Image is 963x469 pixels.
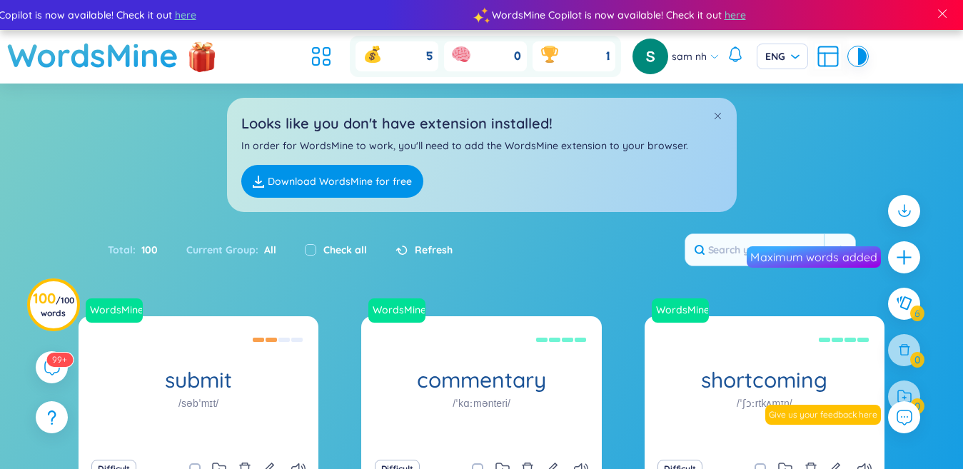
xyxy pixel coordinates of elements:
[84,303,144,317] a: WordsMine
[765,49,800,64] span: ENG
[415,242,453,258] span: Refresh
[241,138,722,153] p: In order for WordsMine to work, you'll need to add the WordsMine extension to your browser.
[241,112,722,134] h2: Looks like you don't have extension installed!
[323,242,367,258] label: Check all
[685,234,824,266] input: Search your word
[716,7,737,23] span: here
[108,235,172,265] div: Total :
[86,298,148,323] a: WordsMine
[632,39,672,74] a: avatar
[368,298,431,323] a: WordsMine
[188,36,216,79] img: flashSalesIcon.a7f4f837.png
[166,7,188,23] span: here
[178,396,218,412] h1: /səbˈmɪt/
[650,303,710,317] a: WordsMine
[33,293,74,318] h3: 100
[514,49,521,64] span: 0
[453,396,510,412] h1: /ˈkɑːmənteri/
[46,353,73,367] sup: 591
[652,298,715,323] a: WordsMine
[895,248,913,266] span: plus
[672,49,707,64] span: sam nh
[632,39,668,74] img: avatar
[172,235,291,265] div: Current Group :
[426,49,433,64] span: 5
[361,368,601,393] h1: commentary
[737,396,792,412] h1: /ˈʃɔːrtkʌmɪŋ/
[241,165,423,198] a: Download WordsMine for free
[645,368,884,393] h1: shortcoming
[258,243,276,256] span: All
[606,49,610,64] span: 1
[41,295,74,318] span: / 100 words
[7,30,178,81] a: WordsMine
[79,368,318,393] h1: submit
[367,303,427,317] a: WordsMine
[136,242,158,258] span: 100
